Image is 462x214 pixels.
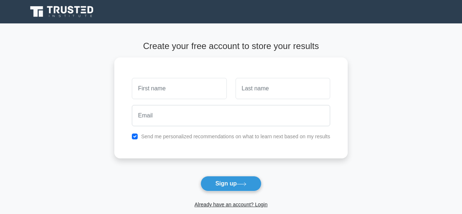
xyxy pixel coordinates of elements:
[194,202,267,207] a: Already have an account? Login
[201,176,262,191] button: Sign up
[141,134,330,139] label: Send me personalized recommendations on what to learn next based on my results
[132,105,330,126] input: Email
[236,78,330,99] input: Last name
[114,41,348,52] h4: Create your free account to store your results
[132,78,226,99] input: First name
